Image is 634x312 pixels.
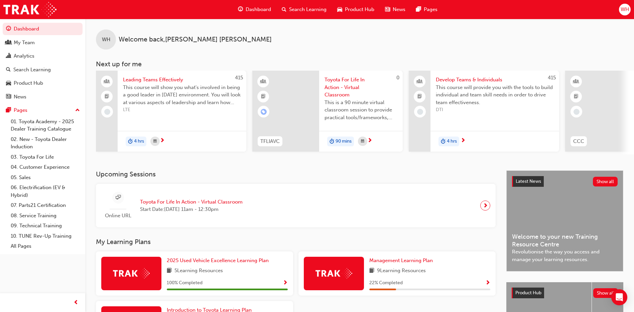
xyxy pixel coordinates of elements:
a: search-iconSearch Learning [276,3,332,16]
span: Leading Teams Effectively [123,76,241,84]
span: news-icon [385,5,390,14]
span: 2025 Used Vehicle Excellence Learning Plan [167,257,269,263]
span: Revolutionise the way you access and manage your learning resources. [512,248,618,263]
span: guage-icon [6,26,11,32]
span: guage-icon [238,5,243,14]
a: 415Develop Teams & IndividualsThis course will provide you with the tools to build individual and... [409,71,559,152]
h3: Next up for me [85,60,634,68]
span: WH [102,36,110,44]
a: car-iconProduct Hub [332,3,380,16]
span: 0 [396,75,399,81]
span: Show Progress [485,280,490,286]
span: duration-icon [441,137,446,146]
span: pages-icon [416,5,421,14]
a: 03. Toyota For Life [8,152,83,162]
button: Show all [593,177,618,186]
span: people-icon [105,77,109,86]
span: learningRecordVerb_NONE-icon [104,109,110,115]
span: car-icon [6,80,11,86]
span: 100 % Completed [167,279,203,287]
span: duration-icon [330,137,334,146]
a: 0TFLIAVCToyota For Life In Action - Virtual ClassroomThis is a 90 minute virtual classroom sessio... [252,71,403,152]
a: Product Hub [3,77,83,89]
span: next-icon [461,138,466,144]
a: Search Learning [3,64,83,76]
button: Show Progress [485,279,490,287]
a: guage-iconDashboard [233,3,276,16]
span: pages-icon [6,107,11,113]
span: learningRecordVerb_NONE-icon [574,109,580,115]
span: Develop Teams & Individuals [436,76,554,84]
img: Trak [315,268,352,279]
span: book-icon [369,267,374,275]
a: 415Leading Teams EffectivelyThis course will show you what's involved in being a good leader in [... [96,71,246,152]
span: Start Date: [DATE] 11am - 12:30pm [140,206,243,213]
div: My Team [14,39,35,47]
span: 4 hrs [447,138,457,145]
span: Dashboard [246,6,271,13]
span: 5 Learning Resources [174,267,223,275]
span: 9 Learning Resources [377,267,426,275]
a: 09. Technical Training [8,221,83,231]
a: 08. Service Training [8,211,83,221]
span: sessionType_ONLINE_URL-icon [116,193,121,202]
span: learningResourceType_INSTRUCTOR_LED-icon [574,77,579,86]
span: next-icon [160,138,165,144]
div: Product Hub [14,79,43,87]
span: Product Hub [515,290,541,296]
span: calendar-icon [153,137,157,146]
span: learningRecordVerb_NONE-icon [417,109,423,115]
img: Trak [3,2,56,17]
span: search-icon [6,67,11,73]
div: Search Learning [13,66,51,74]
button: Pages [3,104,83,116]
span: 415 [235,75,243,81]
span: booktick-icon [105,92,109,101]
button: Show Progress [283,279,288,287]
span: up-icon [75,106,80,115]
a: Analytics [3,50,83,62]
a: 2025 Used Vehicle Excellence Learning Plan [167,257,271,264]
span: This is a 90 minute virtual classroom session to provide practical tools/frameworks, behaviours a... [325,99,397,122]
span: chart-icon [6,53,11,59]
span: LTE [123,106,241,114]
span: Management Learning Plan [369,257,433,263]
span: News [393,6,405,13]
div: Pages [14,106,27,114]
span: learningRecordVerb_ENROLL-icon [261,109,267,115]
span: learningResourceType_INSTRUCTOR_LED-icon [261,77,266,86]
a: Online URLToyota For Life In Action - Virtual ClassroomStart Date:[DATE] 11am - 12:30pm [101,189,490,222]
span: car-icon [337,5,342,14]
a: 04. Customer Experience [8,162,83,172]
img: Trak [113,268,150,279]
span: Pages [424,6,437,13]
span: prev-icon [74,299,79,307]
span: Toyota For Life In Action - Virtual Classroom [140,198,243,206]
span: next-icon [367,138,372,144]
span: Search Learning [289,6,327,13]
h3: Upcoming Sessions [96,170,496,178]
span: Welcome back , [PERSON_NAME] [PERSON_NAME] [119,36,272,44]
a: Product HubShow all [512,288,618,298]
a: All Pages [8,241,83,251]
span: news-icon [6,94,11,100]
span: calendar-icon [361,137,364,146]
span: DTI [436,106,554,114]
a: Latest NewsShow allWelcome to your new Training Resource CentreRevolutionise the way you access a... [506,170,623,271]
div: Analytics [14,52,34,60]
a: 05. Sales [8,172,83,183]
span: CCC [573,138,584,145]
a: 01. Toyota Academy - 2025 Dealer Training Catalogue [8,116,83,134]
a: My Team [3,36,83,49]
span: TFLIAVC [260,138,280,145]
span: Online URL [101,212,135,220]
div: Open Intercom Messenger [611,289,627,305]
span: This course will show you what's involved in being a good leader in [DATE] environment. You will ... [123,84,241,106]
span: 415 [548,75,556,81]
span: Show Progress [283,280,288,286]
span: booktick-icon [261,92,266,101]
span: duration-icon [128,137,133,146]
span: booktick-icon [417,92,422,101]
